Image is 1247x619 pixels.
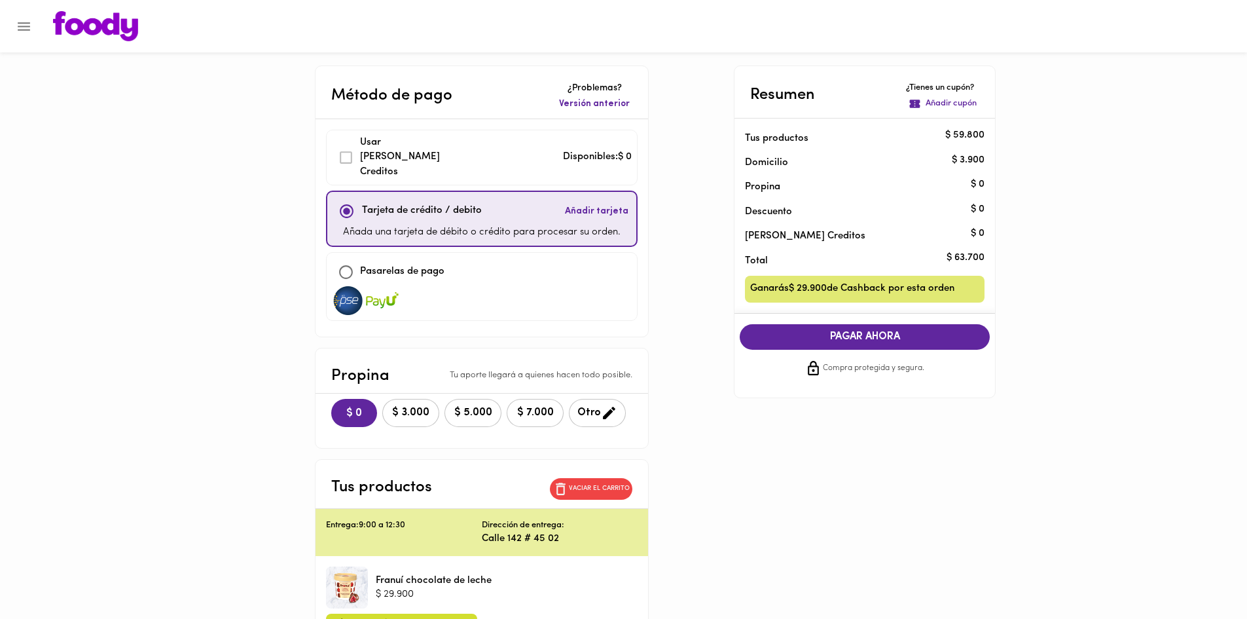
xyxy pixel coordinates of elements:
p: Propina [745,180,964,194]
p: Disponibles: $ 0 [563,150,632,165]
p: $ 0 [971,178,985,191]
p: Añadir cupón [926,98,977,110]
p: $ 59.800 [945,129,985,143]
span: Otro [577,405,617,421]
p: Pasarelas de pago [360,265,444,280]
p: $ 3.900 [952,153,985,167]
span: Ganarás $ 29.900 de Cashback por esta orden [750,281,954,297]
span: Añadir tarjeta [565,205,628,218]
p: Entrega: 9:00 a 12:30 [326,519,482,532]
p: Método de pago [331,84,452,107]
div: Franuí chocolate de leche [326,567,368,609]
button: $ 3.000 [382,399,439,427]
p: Añada una tarjeta de débito o crédito para procesar su orden. [343,225,621,240]
img: visa [332,286,365,315]
p: Resumen [750,83,815,107]
img: logo.png [53,11,138,41]
button: Menu [8,10,40,43]
p: Vaciar el carrito [569,484,630,493]
p: $ 63.700 [947,252,985,265]
p: Tarjeta de crédito / debito [362,204,482,219]
button: Otro [569,399,626,427]
p: $ 0 [971,202,985,216]
button: $ 0 [331,399,377,427]
button: Vaciar el carrito [550,478,632,500]
p: Total [745,254,964,268]
p: Usar [PERSON_NAME] Creditos [360,136,452,180]
iframe: Messagebird Livechat Widget [1171,543,1234,606]
span: PAGAR AHORA [753,331,977,343]
p: Dirección de entrega: [482,519,564,532]
p: $ 29.900 [376,588,492,601]
button: Añadir cupón [906,95,979,113]
button: Añadir tarjeta [562,197,631,225]
p: Domicilio [745,156,788,170]
p: Calle 142 # 45 02 [482,532,638,546]
img: visa [366,286,399,315]
button: $ 5.000 [444,399,501,427]
button: $ 7.000 [507,399,564,427]
span: $ 7.000 [515,407,555,419]
span: Compra protegida y segura. [823,362,924,375]
p: ¿Problemas? [556,82,632,95]
p: Franuí chocolate de leche [376,574,492,588]
button: PAGAR AHORA [740,324,990,350]
p: Tu aporte llegará a quienes hacen todo posible. [450,369,632,382]
p: Descuento [745,205,792,219]
button: Versión anterior [556,95,632,113]
p: Propina [331,364,389,388]
span: $ 3.000 [391,407,431,419]
p: $ 0 [971,227,985,240]
span: $ 0 [342,407,367,420]
span: $ 5.000 [453,407,493,419]
span: Versión anterior [559,98,630,111]
p: ¿Tienes un cupón? [906,82,979,94]
p: Tus productos [331,476,432,499]
p: Tus productos [745,132,964,145]
p: [PERSON_NAME] Creditos [745,229,964,243]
